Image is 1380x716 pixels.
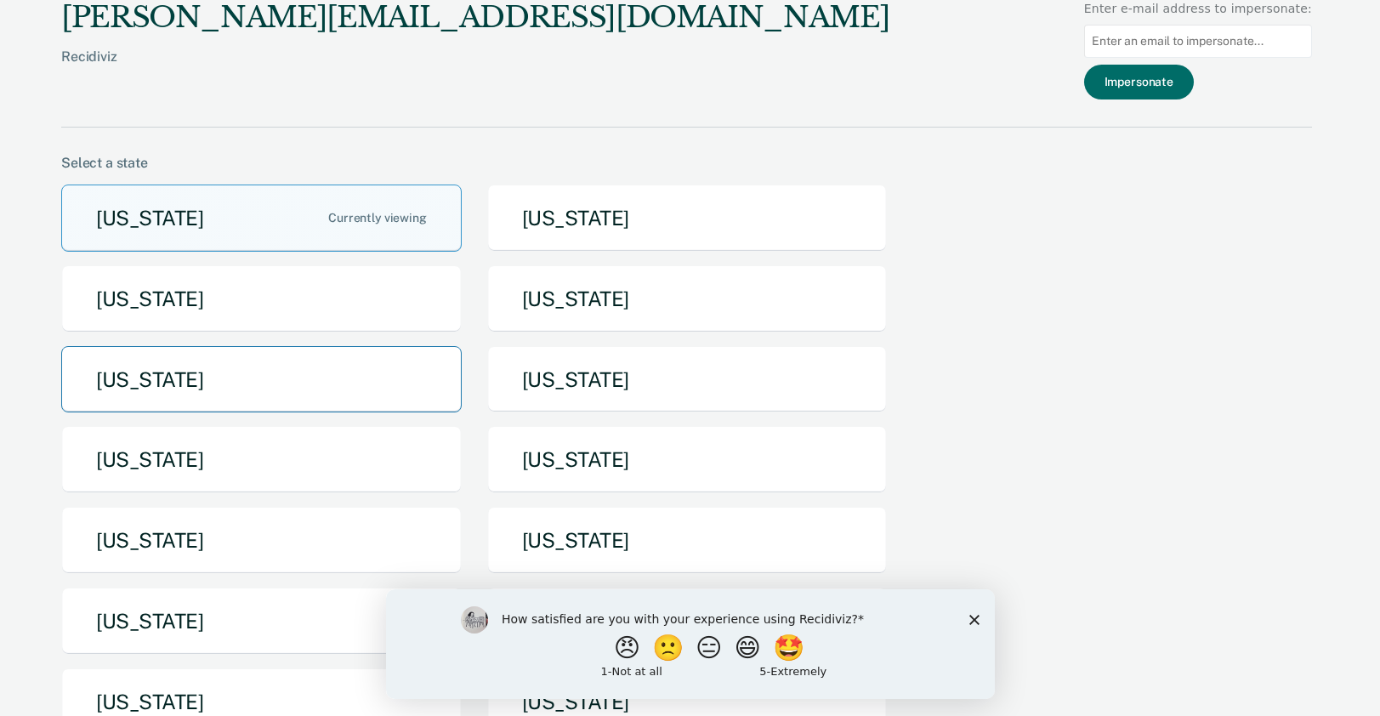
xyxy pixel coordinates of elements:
iframe: Survey by Kim from Recidiviz [386,589,995,699]
button: [US_STATE] [487,426,888,493]
button: [US_STATE] [61,426,462,493]
button: [US_STATE] [61,265,462,332]
button: [US_STATE] [61,346,462,413]
button: [US_STATE] [61,588,462,655]
div: Recidiviz [61,48,889,92]
button: [US_STATE] [487,507,888,574]
button: [US_STATE] [487,588,888,655]
button: [US_STATE] [487,346,888,413]
button: [US_STATE] [61,507,462,574]
input: Enter an email to impersonate... [1084,25,1312,58]
button: [US_STATE] [487,185,888,252]
button: Impersonate [1084,65,1194,99]
div: Select a state [61,155,1312,171]
button: [US_STATE] [487,265,888,332]
button: [US_STATE] [61,185,462,252]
